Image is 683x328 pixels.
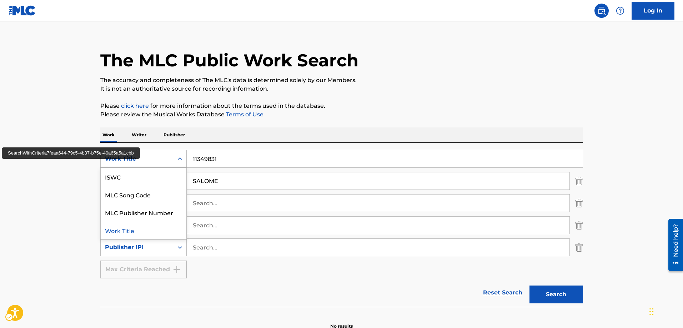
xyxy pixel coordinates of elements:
input: Search... [187,217,569,234]
a: Reset Search [479,285,526,301]
img: Delete Criterion [575,238,583,256]
input: Search... [187,239,569,256]
p: Work [100,127,117,142]
div: ISWC [101,168,186,186]
a: Log In [632,2,674,20]
div: Work Title [105,155,169,163]
a: click here [121,102,149,109]
img: search [597,6,606,15]
div: Work Title [101,221,186,239]
iframe: Iframe | Resource Center [663,216,683,274]
p: Publisher [161,127,187,142]
input: Search... [187,150,583,167]
div: Drag [649,301,654,322]
p: Please for more information about the terms used in the database. [100,102,583,110]
a: Terms of Use [225,111,263,118]
img: Delete Criterion [575,216,583,234]
img: MLC Logo [9,5,36,16]
div: MLC Song Code [101,186,186,203]
img: Delete Criterion [575,194,583,212]
p: The accuracy and completeness of The MLC's data is determined solely by our Members. [100,76,583,85]
h1: The MLC Public Work Search [100,50,358,71]
p: Please review the Musical Works Database [100,110,583,119]
input: Search... [187,172,569,190]
div: Chat Widget [647,294,683,328]
img: Delete Criterion [575,172,583,190]
div: Publisher IPI [105,243,169,252]
input: Search... [187,195,569,212]
p: It is not an authoritative source for recording information. [100,85,583,93]
p: Writer [130,127,149,142]
div: MLC Publisher Number [101,203,186,221]
img: help [616,6,624,15]
form: Search Form [100,150,583,307]
iframe: Hubspot Iframe [647,294,683,328]
button: Search [529,286,583,303]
